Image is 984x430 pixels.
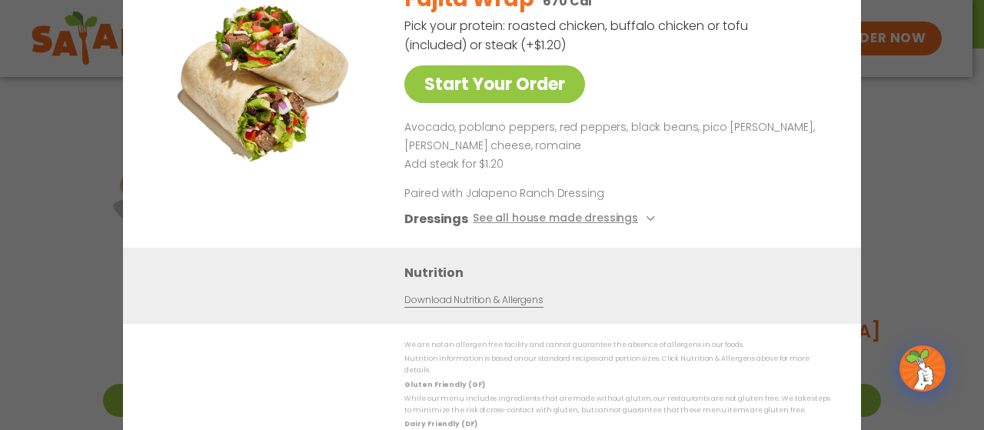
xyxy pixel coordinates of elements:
[404,393,830,417] p: While our menu includes ingredients that are made without gluten, our restaurants are not gluten ...
[404,293,543,308] a: Download Nutrition & Allergens
[404,419,477,428] strong: Dairy Friendly (DF)
[404,263,838,282] h3: Nutrition
[404,118,824,173] div: Page 1
[404,353,830,377] p: Nutrition information is based on our standard recipes and portion sizes. Click Nutrition & Aller...
[404,16,750,55] p: Pick your protein: roasted chicken, buffalo chicken or tofu (included) or steak (+$1.20)
[404,185,689,202] p: Paired with Jalapeno Ranch Dressing
[404,338,830,350] p: We are not an allergen free facility and cannot guarantee the absence of allergens in our foods.
[404,155,824,173] p: Add steak for $1.20
[901,347,944,390] img: wpChatIcon
[404,65,585,103] a: Start Your Order
[404,209,468,228] h3: Dressings
[404,379,484,388] strong: Gluten Friendly (GF)
[404,118,824,155] p: Avocado, poblano peppers, red peppers, black beans, pico [PERSON_NAME], [PERSON_NAME] cheese, rom...
[473,209,660,228] button: See all house made dressings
